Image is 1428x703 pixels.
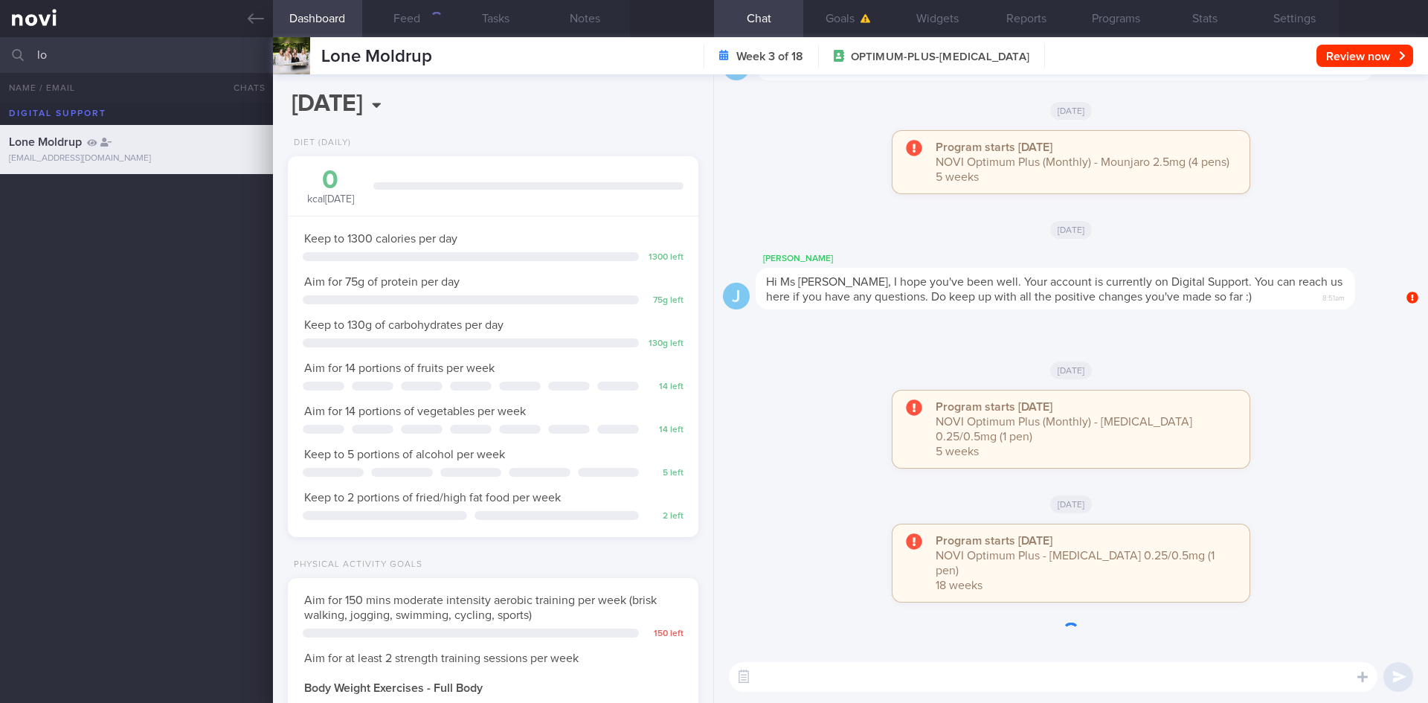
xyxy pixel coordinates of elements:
strong: Program starts [DATE] [936,141,1052,153]
span: [DATE] [1050,362,1093,379]
span: [DATE] [1050,495,1093,513]
span: NOVI Optimum Plus (Monthly) - Mounjaro 2.5mg (4 pens) [936,156,1229,168]
span: Aim for 14 portions of fruits per week [304,362,495,374]
span: Keep to 2 portions of fried/high fat food per week [304,492,561,504]
div: kcal [DATE] [303,167,358,207]
div: 1300 left [646,252,684,263]
span: 5 weeks [936,171,979,183]
span: OPTIMUM-PLUS-[MEDICAL_DATA] [851,50,1029,65]
div: 0 [303,167,358,193]
span: Keep to 5 portions of alcohol per week [304,449,505,460]
span: Hi Ms [PERSON_NAME], I hope you've been well. Your account is currently on Digital Support. You c... [766,276,1342,303]
span: Keep to 130g of carbohydrates per day [304,319,504,331]
span: 5 weeks [936,446,979,458]
strong: Program starts [DATE] [936,401,1052,413]
div: Physical Activity Goals [288,559,422,571]
strong: Week 3 of 18 [736,49,803,64]
strong: Program starts [DATE] [936,535,1052,547]
span: NOVI Optimum Plus (Monthly) - [MEDICAL_DATA] 0.25/0.5mg (1 pen) [936,416,1192,443]
button: Review now [1316,45,1413,67]
div: 14 left [646,425,684,436]
div: Diet (Daily) [288,138,351,149]
span: Lone Moldrup [321,48,432,65]
span: Aim for at least 2 strength training sessions per week [304,652,579,664]
span: Aim for 75g of protein per day [304,276,460,288]
span: NOVI Optimum Plus - [MEDICAL_DATA] 0.25/0.5mg (1 pen) [936,550,1215,577]
span: Aim for 150 mins moderate intensity aerobic training per week (brisk walking, jogging, swimming, ... [304,594,657,621]
span: 18 weeks [936,580,982,591]
div: 2 left [646,511,684,522]
div: 75 g left [646,295,684,306]
span: Aim for 14 portions of vegetables per week [304,405,526,417]
span: Keep to 1300 calories per day [304,233,457,245]
span: [DATE] [1050,221,1093,239]
div: 130 g left [646,338,684,350]
span: 8:51am [1322,289,1345,304]
strong: Body Weight Exercises - Full Body [304,682,483,694]
div: J [723,283,750,310]
button: Chats [213,73,273,103]
div: 14 left [646,382,684,393]
div: [PERSON_NAME] [756,250,1400,268]
span: [DATE] [1050,102,1093,120]
div: 150 left [646,629,684,640]
div: 5 left [646,468,684,479]
div: [EMAIL_ADDRESS][DOMAIN_NAME] [9,153,264,164]
span: Lone Moldrup [9,136,82,148]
